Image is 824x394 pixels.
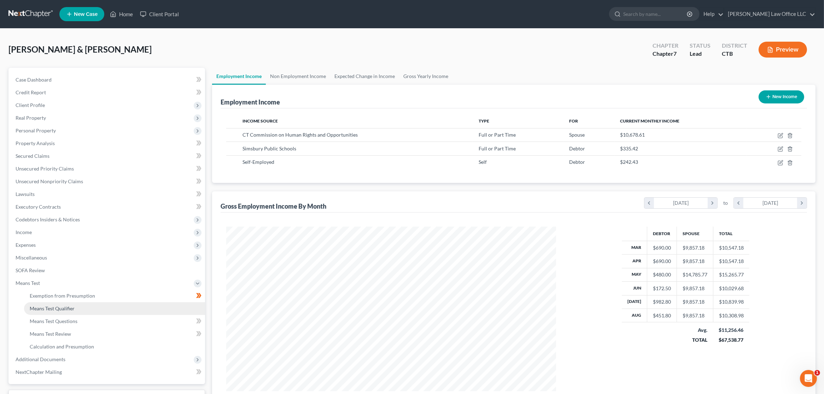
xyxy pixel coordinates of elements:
[16,127,56,133] span: Personal Property
[653,271,671,278] div: $480.00
[722,50,747,58] div: CTB
[620,159,638,165] span: $242.43
[399,68,452,85] a: Gross Yearly Income
[24,302,205,315] a: Means Test Qualifier
[10,188,205,201] a: Lawsuits
[221,202,326,210] div: Gross Employment Income By Month
[644,198,654,208] i: chevron_left
[622,255,647,268] th: Apr
[724,8,815,20] a: [PERSON_NAME] Law Office LLC
[569,159,585,165] span: Debtor
[759,90,804,103] button: New Income
[683,285,707,292] div: $9,857.18
[24,315,205,328] a: Means Test Questions
[242,159,274,165] span: Self-Employed
[16,102,45,108] span: Client Profile
[690,42,711,50] div: Status
[330,68,399,85] a: Expected Change in Income
[622,309,647,322] th: Aug
[24,340,205,353] a: Calculation and Presumption
[654,198,708,208] div: [DATE]
[10,366,205,378] a: NextChapter Mailing
[11,231,17,237] button: Emoji picker
[653,244,671,251] div: $690.00
[479,145,516,151] span: Full or Part Time
[16,280,40,286] span: Means Test
[22,231,28,237] button: Gif picker
[16,89,46,95] span: Credit Report
[797,198,807,208] i: chevron_right
[620,118,679,124] span: Current Monthly Income
[479,159,487,165] span: Self
[34,9,70,16] p: Active 30m ago
[653,258,671,265] div: $690.00
[683,327,708,334] div: Avg.
[16,115,46,121] span: Real Property
[16,216,80,222] span: Codebtors Insiders & Notices
[713,282,750,295] td: $10,029.68
[759,42,807,58] button: Preview
[10,175,205,188] a: Unsecured Nonpriority Claims
[723,199,728,207] span: to
[6,55,116,130] div: 🚨ATTN: [GEOGRAPHIC_DATA] of [US_STATE]The court has added a new Credit Counseling Field that we n...
[20,4,31,15] img: Profile image for Katie
[719,327,744,334] div: $11,256.46
[620,132,645,138] span: $10,678.61
[677,227,713,241] th: Spouse
[814,370,820,376] span: 1
[653,285,671,292] div: $172.50
[10,137,205,150] a: Property Analysis
[16,140,55,146] span: Property Analysis
[16,229,32,235] span: Income
[673,50,677,57] span: 7
[242,145,296,151] span: Simsbury Public Schools
[722,42,747,50] div: District
[24,328,205,340] a: Means Test Review
[683,258,707,265] div: $9,857.18
[620,145,638,151] span: $335.42
[623,7,688,20] input: Search by name...
[800,370,817,387] iframe: Intercom live chat
[16,267,45,273] span: SOFA Review
[16,242,36,248] span: Expenses
[34,4,80,9] h1: [PERSON_NAME]
[45,231,51,237] button: Start recording
[10,201,205,213] a: Executory Contracts
[569,132,585,138] span: Spouse
[653,298,671,305] div: $982.80
[569,118,578,124] span: For
[16,77,52,83] span: Case Dashboard
[8,44,152,54] span: [PERSON_NAME] & [PERSON_NAME]
[690,50,711,58] div: Lead
[30,305,75,311] span: Means Test Qualifier
[479,118,489,124] span: Type
[622,295,647,309] th: [DATE]
[713,295,750,309] td: $10,839.98
[111,3,124,16] button: Home
[734,198,743,208] i: chevron_left
[16,191,35,197] span: Lawsuits
[16,369,62,375] span: NextChapter Mailing
[30,318,77,324] span: Means Test Questions
[16,153,49,159] span: Secured Claims
[708,198,717,208] i: chevron_right
[11,77,110,125] div: The court has added a new Credit Counseling Field that we need to update upon filing. Please remo...
[221,98,280,106] div: Employment Income
[653,50,678,58] div: Chapter
[683,271,707,278] div: $14,785.77
[569,145,585,151] span: Debtor
[30,344,94,350] span: Calculation and Presumption
[653,42,678,50] div: Chapter
[266,68,330,85] a: Non Employment Income
[6,55,136,145] div: Katie says…
[647,227,677,241] th: Debtor
[683,244,707,251] div: $9,857.18
[16,166,74,172] span: Unsecured Priority Claims
[713,268,750,281] td: $15,265.77
[242,118,278,124] span: Income Source
[713,309,750,322] td: $10,308.98
[719,336,744,344] div: $67,538.77
[653,312,671,319] div: $451.80
[479,132,516,138] span: Full or Part Time
[5,3,18,16] button: go back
